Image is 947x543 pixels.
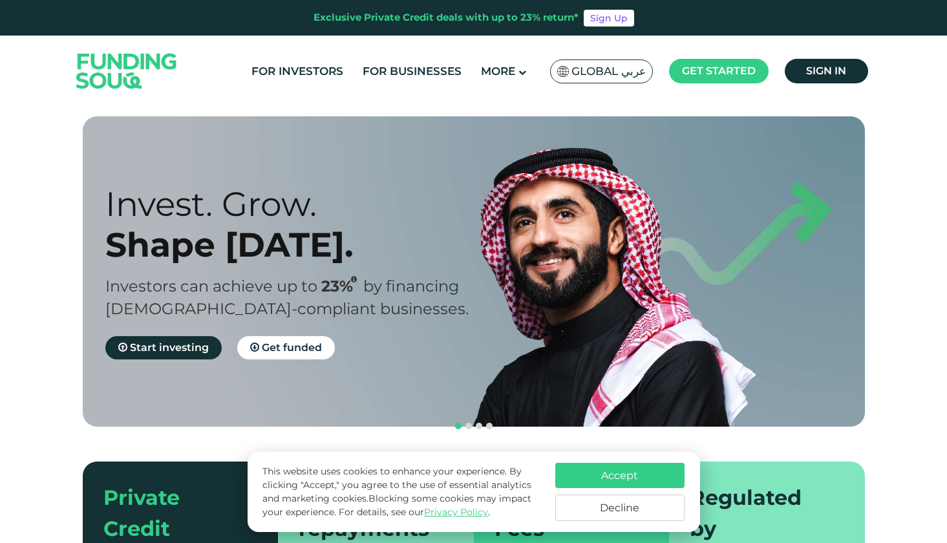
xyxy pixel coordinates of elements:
[105,224,496,265] div: Shape [DATE].
[105,277,317,295] span: Investors can achieve up to
[351,276,357,283] i: 23% IRR (expected) ~ 15% Net yield (expected)
[105,184,496,224] div: Invest. Grow.
[262,465,542,519] p: This website uses cookies to enhance your experience. By clicking "Accept," you agree to the use ...
[453,421,463,431] button: navigation
[557,66,569,77] img: SA Flag
[584,10,634,27] a: Sign Up
[474,421,484,431] button: navigation
[339,506,490,518] span: For details, see our .
[481,65,515,78] span: More
[555,463,685,488] button: Accept
[63,38,190,103] img: Logo
[248,61,346,82] a: For Investors
[424,506,488,518] a: Privacy Policy
[785,59,868,83] a: Sign in
[262,493,531,518] span: Blocking some cookies may impact your experience.
[571,64,646,79] span: Global عربي
[484,421,495,431] button: navigation
[321,277,363,295] span: 23%
[359,61,465,82] a: For Businesses
[105,336,222,359] a: Start investing
[314,10,579,25] div: Exclusive Private Credit deals with up to 23% return*
[682,65,756,77] span: Get started
[463,421,474,431] button: navigation
[262,341,322,354] span: Get funded
[237,336,335,359] a: Get funded
[130,341,209,354] span: Start investing
[555,495,685,521] button: Decline
[806,65,846,77] span: Sign in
